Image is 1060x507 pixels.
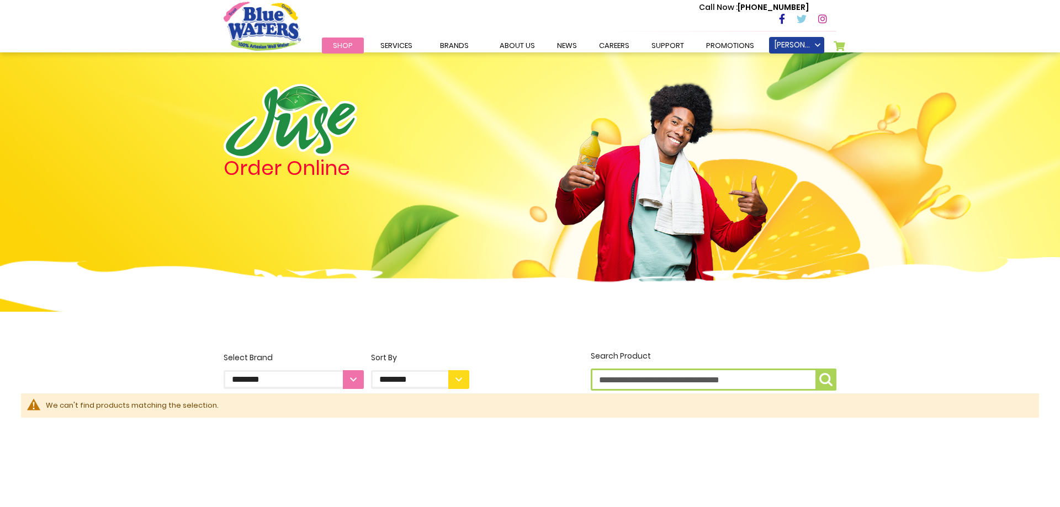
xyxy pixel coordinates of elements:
[588,38,640,54] a: careers
[224,352,364,389] label: Select Brand
[591,369,836,391] input: Search Product
[380,40,412,51] span: Services
[429,38,480,54] a: Brands
[224,84,357,158] img: logo
[224,2,301,50] a: store logo
[554,63,769,300] img: man.png
[224,158,469,178] h4: Order Online
[640,38,695,54] a: support
[369,38,423,54] a: Services
[371,370,469,389] select: Sort By
[819,373,833,386] img: search-icon.png
[695,38,765,54] a: Promotions
[333,40,353,51] span: Shop
[489,38,546,54] a: about us
[46,400,1027,411] div: We can't find products matching the selection.
[699,2,738,13] span: Call Now :
[815,369,836,391] button: Search Product
[591,350,836,391] label: Search Product
[322,38,364,54] a: Shop
[224,370,364,389] select: Select Brand
[699,2,809,13] p: [PHONE_NUMBER]
[371,352,469,364] div: Sort By
[546,38,588,54] a: News
[440,40,469,51] span: Brands
[769,37,824,54] a: [PERSON_NAME]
